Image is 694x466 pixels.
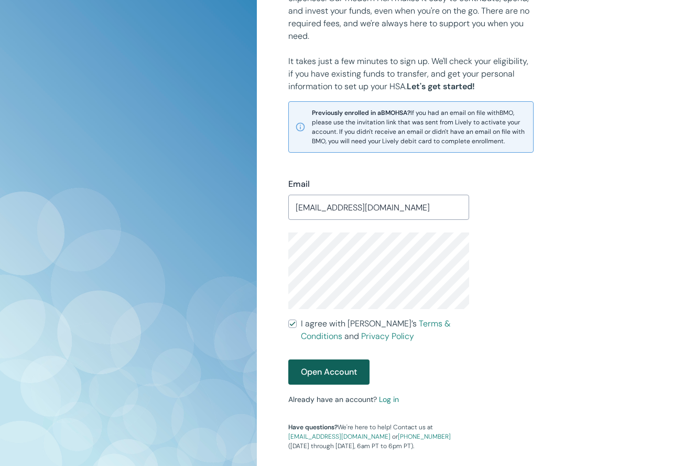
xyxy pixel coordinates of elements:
[288,395,399,404] small: Already have an account?
[288,359,370,385] button: Open Account
[288,178,310,190] label: Email
[398,432,451,441] a: [PHONE_NUMBER]
[312,109,410,117] strong: Previously enrolled in a BMO HSA?
[407,81,475,92] strong: Let's get started!
[288,422,469,451] p: We're here to help! Contact us at or ([DATE] through [DATE], 6am PT to 6pm PT).
[379,395,399,404] a: Log in
[301,317,469,343] span: I agree with [PERSON_NAME]’s and
[312,108,527,146] span: If you had an email on file with BMO , please use the invitation link that was sent from Lively t...
[361,331,414,342] a: Privacy Policy
[288,432,391,441] a: [EMAIL_ADDRESS][DOMAIN_NAME]
[288,55,534,93] p: It takes just a few minutes to sign up. We'll check your eligibility, if you have existing funds ...
[288,423,338,431] strong: Have questions?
